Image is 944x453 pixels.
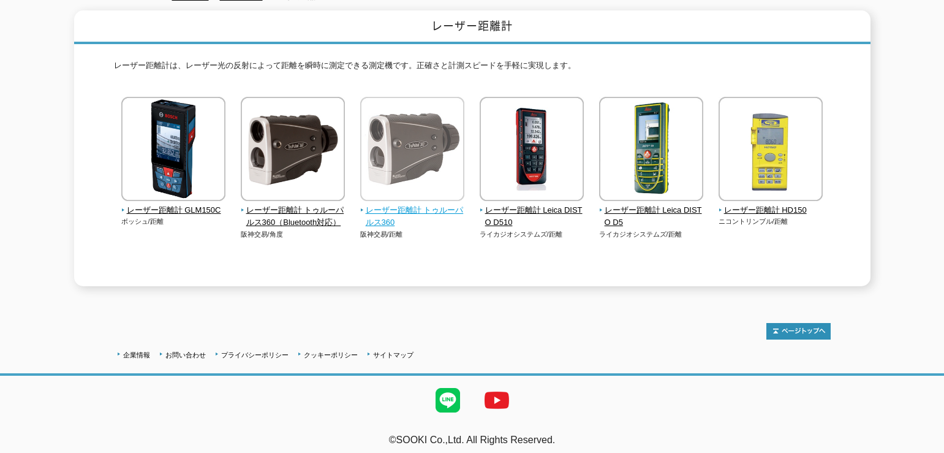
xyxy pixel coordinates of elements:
[719,216,823,227] p: ニコントリンブル/距離
[121,97,225,204] img: レーザー距離計 GLM150C
[599,229,704,240] p: ライカジオシステムズ/距離
[304,351,358,359] a: クッキーポリシー
[165,351,206,359] a: お問い合わせ
[599,97,703,204] img: レーザー距離計 Leica DISTO D5
[373,351,413,359] a: サイトマップ
[599,192,704,229] a: レーザー距離計 Leica DISTO D5
[719,97,823,204] img: レーザー距離計 HD150
[241,192,346,229] a: レーザー距離計 トゥルーパルス360（Bluetooth対応）
[472,376,521,425] img: YouTube
[480,229,584,240] p: ライカジオシステムズ/距離
[241,97,345,204] img: レーザー距離計 トゥルーパルス360（Bluetooth対応）
[121,204,226,217] span: レーザー距離計 GLM150C
[121,216,226,227] p: ボッシュ/距離
[74,10,870,44] h1: レーザー距離計
[766,323,831,340] img: トップページへ
[599,204,704,230] span: レーザー距離計 Leica DISTO D5
[123,351,150,359] a: 企業情報
[423,376,472,425] img: LINE
[480,192,584,229] a: レーザー距離計 Leica DISTO D510
[360,97,464,204] img: レーザー距離計 トゥルーパルス360
[480,97,584,204] img: レーザー距離計 Leica DISTO D510
[121,192,226,217] a: レーザー距離計 GLM150C
[719,204,823,217] span: レーザー距離計 HD150
[719,192,823,217] a: レーザー距離計 HD150
[241,229,346,240] p: 阪神交易/角度
[241,204,346,230] span: レーザー距離計 トゥルーパルス360（Bluetooth対応）
[360,229,465,240] p: 阪神交易/距離
[221,351,289,359] a: プライバシーポリシー
[360,192,465,229] a: レーザー距離計 トゥルーパルス360
[360,204,465,230] span: レーザー距離計 トゥルーパルス360
[114,59,831,78] p: レーザー距離計は、レーザー光の反射によって距離を瞬時に測定できる測定機です。正確さと計測スピードを手軽に実現します。
[480,204,584,230] span: レーザー距離計 Leica DISTO D510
